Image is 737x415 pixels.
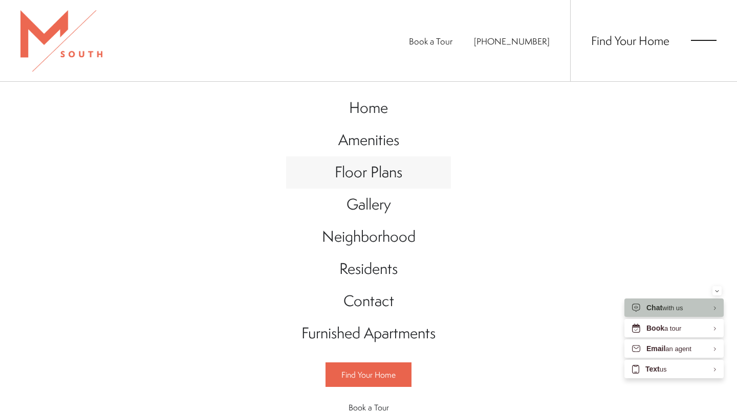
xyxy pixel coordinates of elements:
button: Open Menu [691,36,717,45]
span: Contact [343,290,394,311]
img: MSouth [20,10,102,72]
span: Gallery [346,194,391,215]
span: Find Your Home [341,369,396,380]
a: Go to Furnished Apartments (opens in a new tab) [286,317,451,350]
span: Furnished Apartments [301,322,436,343]
span: Amenities [338,129,399,150]
a: Book a Tour [409,35,452,47]
a: Find Your Home [326,362,411,387]
a: Go to Amenities [286,124,451,156]
a: Go to Home [286,92,451,124]
a: Go to Neighborhood [286,221,451,253]
span: [PHONE_NUMBER] [474,35,550,47]
a: Go to Gallery [286,189,451,221]
span: Book a Tour [349,402,389,413]
a: Go to Floor Plans [286,156,451,189]
a: Go to Contact [286,285,451,317]
span: Home [349,97,388,118]
span: Residents [339,258,398,279]
a: Call Us at 813-570-8014 [474,35,550,47]
span: Neighborhood [322,226,416,247]
a: Go to Residents [286,253,451,285]
a: Find Your Home [591,32,669,49]
span: Floor Plans [335,162,402,182]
